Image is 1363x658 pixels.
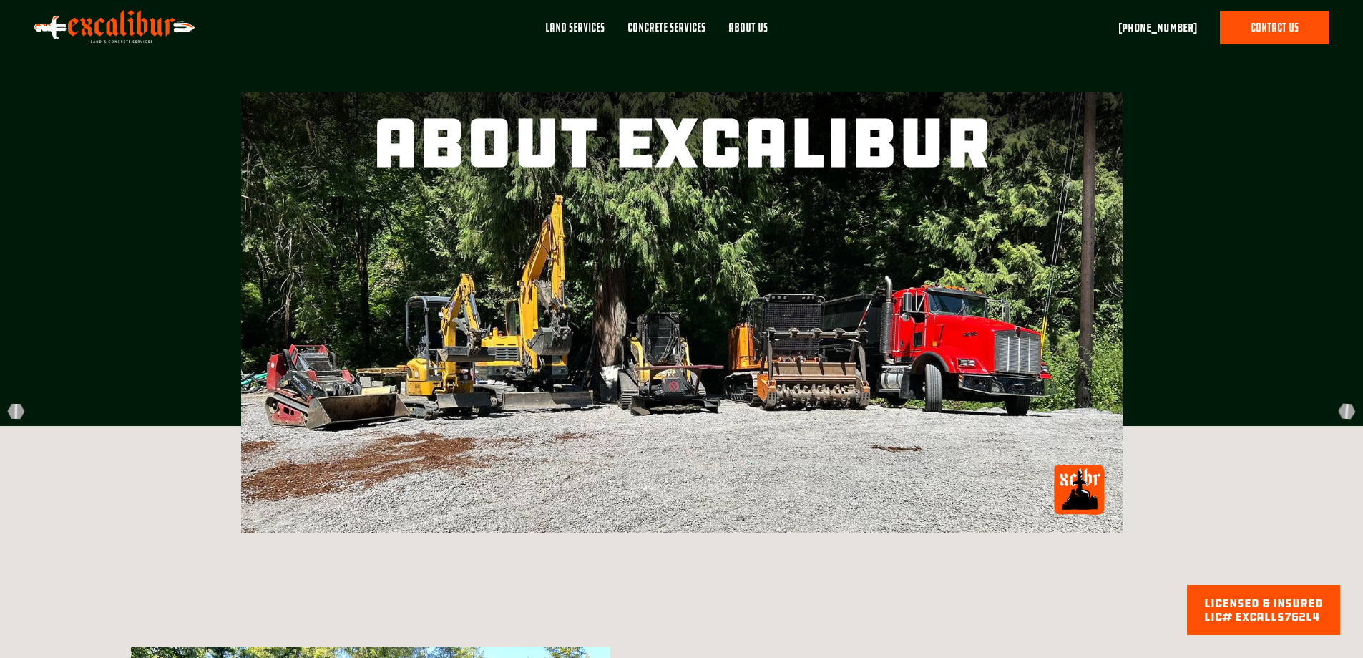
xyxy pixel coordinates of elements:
[728,20,768,36] div: About Us
[717,11,779,56] a: About Us
[1220,11,1329,44] a: contact us
[1204,596,1323,624] div: licensed & Insured lic# EXCALLS762L4
[1118,19,1197,37] a: [PHONE_NUMBER]
[372,109,992,178] h1: about Excalibur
